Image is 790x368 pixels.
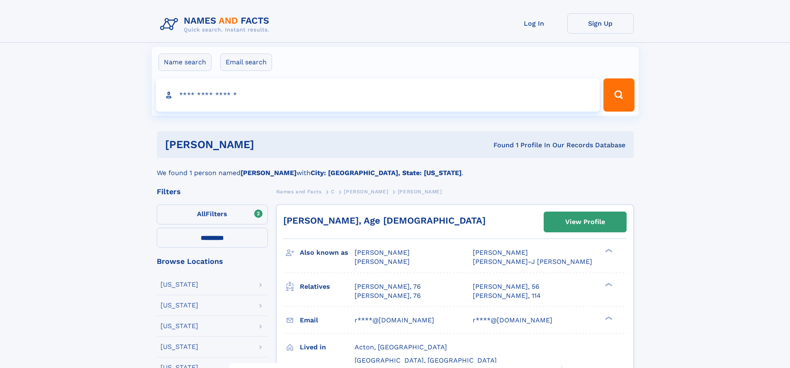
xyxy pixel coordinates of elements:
[344,186,388,197] a: [PERSON_NAME]
[567,13,634,34] a: Sign Up
[157,13,276,36] img: Logo Names and Facts
[501,13,567,34] a: Log In
[300,313,355,327] h3: Email
[398,189,442,195] span: [PERSON_NAME]
[355,356,497,364] span: [GEOGRAPHIC_DATA], [GEOGRAPHIC_DATA]
[157,258,268,265] div: Browse Locations
[473,282,540,291] a: [PERSON_NAME], 56
[300,246,355,260] h3: Also known as
[603,248,613,253] div: ❯
[157,188,268,195] div: Filters
[355,291,421,300] a: [PERSON_NAME], 76
[603,78,634,112] button: Search Button
[355,343,447,351] span: Acton, [GEOGRAPHIC_DATA]
[355,249,410,256] span: [PERSON_NAME]
[300,340,355,354] h3: Lived in
[157,158,634,178] div: We found 1 person named with .
[565,212,605,232] div: View Profile
[283,215,486,226] a: [PERSON_NAME], Age [DEMOGRAPHIC_DATA]
[544,212,626,232] a: View Profile
[220,54,272,71] label: Email search
[344,189,388,195] span: [PERSON_NAME]
[331,186,335,197] a: C
[158,54,211,71] label: Name search
[374,141,625,150] div: Found 1 Profile In Our Records Database
[355,282,421,291] a: [PERSON_NAME], 76
[197,210,206,218] span: All
[165,139,374,150] h1: [PERSON_NAME]
[160,302,198,309] div: [US_STATE]
[473,258,592,266] span: [PERSON_NAME]-J [PERSON_NAME]
[603,315,613,321] div: ❯
[241,169,297,177] b: [PERSON_NAME]
[331,189,335,195] span: C
[311,169,462,177] b: City: [GEOGRAPHIC_DATA], State: [US_STATE]
[603,282,613,287] div: ❯
[473,249,528,256] span: [PERSON_NAME]
[160,323,198,329] div: [US_STATE]
[300,280,355,294] h3: Relatives
[160,344,198,350] div: [US_STATE]
[157,205,268,224] label: Filters
[276,186,322,197] a: Names and Facts
[355,258,410,266] span: [PERSON_NAME]
[156,78,600,112] input: search input
[160,281,198,288] div: [US_STATE]
[473,291,541,300] a: [PERSON_NAME], 114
